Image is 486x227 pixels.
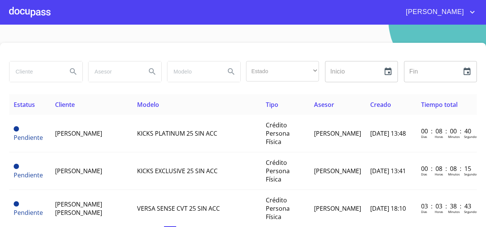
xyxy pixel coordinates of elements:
span: [DATE] 13:41 [370,167,406,175]
span: Modelo [137,100,159,109]
p: Minutos [448,172,460,176]
input: search [88,61,140,82]
span: [PERSON_NAME] [55,167,102,175]
div: ​ [246,61,319,81]
p: Segundos [464,135,478,139]
p: Minutos [448,210,460,214]
span: [PERSON_NAME] [314,167,361,175]
input: search [9,61,61,82]
span: Pendiente [14,126,19,132]
span: Pendiente [14,201,19,207]
p: Horas [435,210,443,214]
p: Dias [421,210,427,214]
span: Creado [370,100,391,109]
span: [PERSON_NAME] [PERSON_NAME] [55,200,102,217]
span: Tiempo total [421,100,458,109]
span: [PERSON_NAME] [314,204,361,213]
span: Estatus [14,100,35,109]
span: Crédito Persona Física [266,121,290,146]
p: 03 : 03 : 38 : 43 [421,202,472,210]
span: Crédito Persona Física [266,158,290,183]
p: Dias [421,172,427,176]
span: [PERSON_NAME] [314,129,361,138]
button: account of current user [400,6,477,18]
span: KICKS PLATINUM 25 SIN ACC [137,129,217,138]
p: Minutos [448,135,460,139]
span: Pendiente [14,133,43,142]
p: Segundos [464,210,478,214]
span: [DATE] 13:48 [370,129,406,138]
p: Horas [435,135,443,139]
span: Tipo [266,100,278,109]
p: Horas [435,172,443,176]
span: [PERSON_NAME] [55,129,102,138]
span: [DATE] 18:10 [370,204,406,213]
span: KICKS EXCLUSIVE 25 SIN ACC [137,167,218,175]
span: Pendiente [14,171,43,179]
input: search [167,61,219,82]
span: VERSA SENSE CVT 25 SIN ACC [137,204,220,213]
span: Crédito Persona Física [266,196,290,221]
span: Pendiente [14,164,19,169]
p: Segundos [464,172,478,176]
span: Asesor [314,100,334,109]
p: 00 : 08 : 08 : 15 [421,164,472,173]
span: Pendiente [14,208,43,217]
button: Search [143,63,161,81]
span: Cliente [55,100,75,109]
p: 00 : 08 : 00 : 40 [421,127,472,135]
p: Dias [421,135,427,139]
button: Search [64,63,82,81]
span: [PERSON_NAME] [400,6,468,18]
button: Search [222,63,240,81]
